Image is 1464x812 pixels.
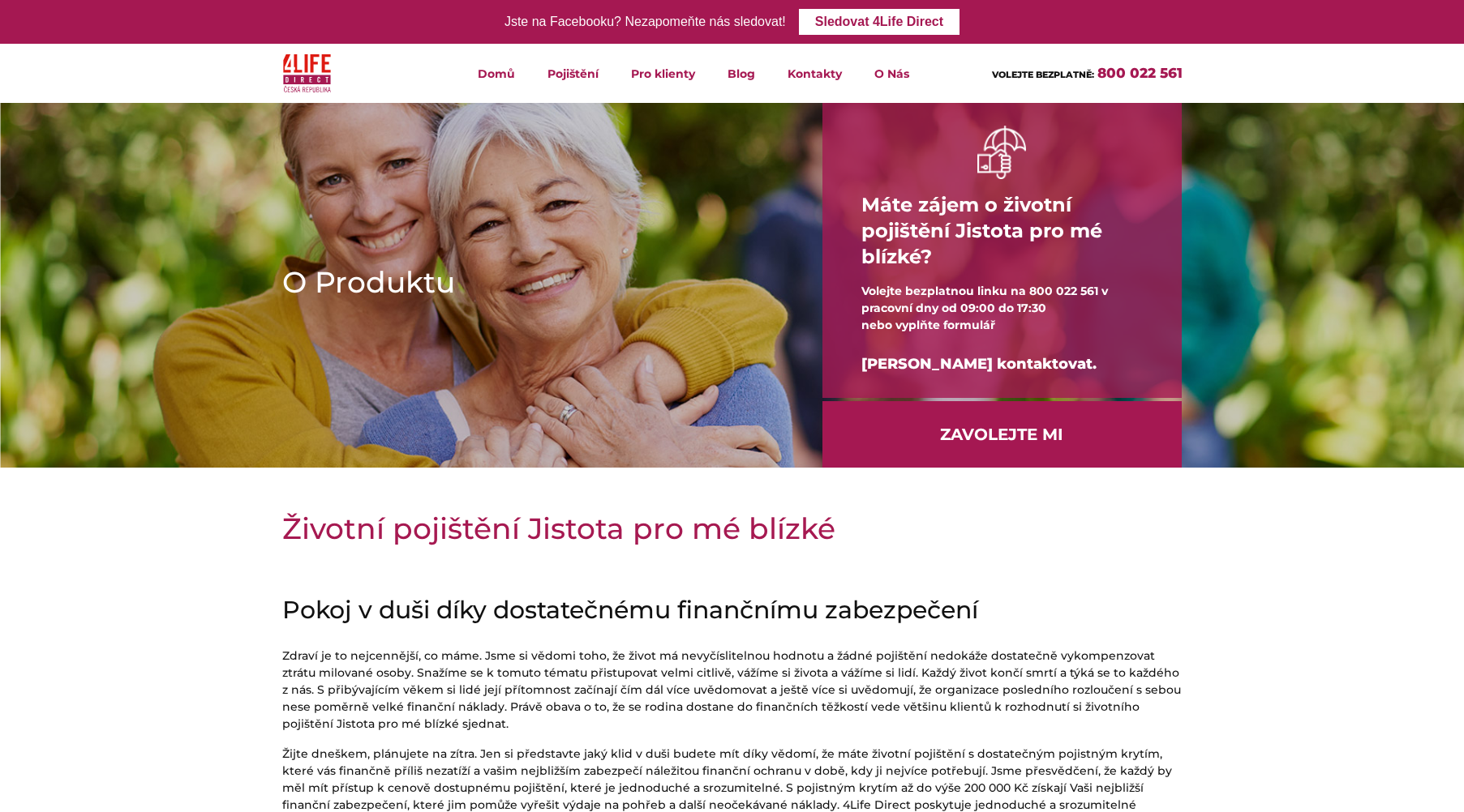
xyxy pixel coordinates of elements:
[282,596,1183,625] h2: Pokoj v duši díky dostatečnému finančnímu zabezpečení
[977,126,1026,178] img: ruka držící deštník bilá ikona
[861,179,1143,283] h4: Máte zájem o životní pojištění Jistota pro mé blízké?
[711,44,771,103] a: Blog
[771,44,858,103] a: Kontakty
[504,11,786,34] div: Jste na Facebooku? Nezapomeňte nás sledovat!
[822,401,1182,468] a: ZAVOLEJTE MI
[282,262,771,302] h1: O Produktu
[861,284,1108,332] span: Volejte bezplatnou linku na 800 022 561 v pracovní dny od 09:00 do 17:30 nebo vyplňte formulář
[992,69,1094,80] span: VOLEJTE BEZPLATNĚ:
[462,44,531,103] a: Domů
[282,647,1183,733] p: Zdraví je to nejcennější, co máme. Jsme si vědomi toho, že život má nevyčíslitelnou hodnotu a žád...
[799,9,960,35] a: Sledovat 4Life Direct
[282,508,1183,549] h1: Životní pojištění Jistota pro mé blízké
[283,50,332,96] img: 4Life Direct Česká republika logo
[861,334,1143,395] div: [PERSON_NAME] kontaktovat.
[1097,65,1183,81] a: 800 022 561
